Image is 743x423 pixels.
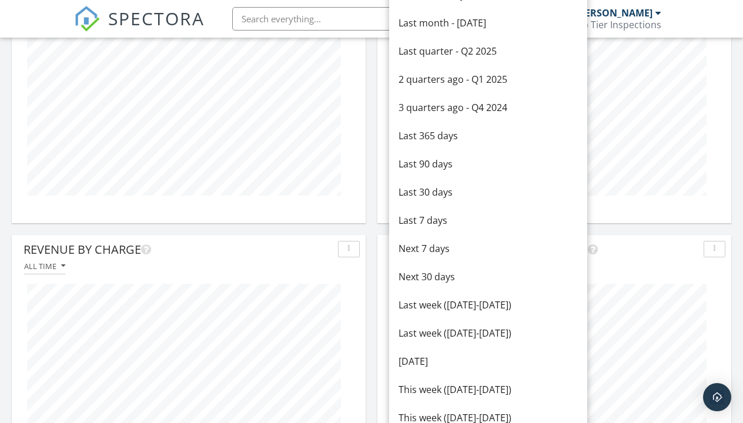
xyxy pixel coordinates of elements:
[24,241,333,258] div: Revenue By Charge
[232,7,467,31] input: Search everything...
[399,100,578,115] div: 3 quarters ago - Q4 2024
[399,157,578,171] div: Last 90 days
[399,382,578,397] div: This week ([DATE]-[DATE])
[399,213,578,227] div: Last 7 days
[399,129,578,143] div: Last 365 days
[576,7,652,19] div: [PERSON_NAME]
[399,241,578,256] div: Next 7 days
[108,6,205,31] span: SPECTORA
[74,16,205,41] a: SPECTORA
[571,19,661,31] div: Top Tier Inspections
[24,258,66,274] button: All time
[399,16,578,30] div: Last month - [DATE]
[24,262,65,270] div: All time
[399,326,578,340] div: Last week ([DATE]-[DATE])
[399,270,578,284] div: Next 30 days
[399,354,578,368] div: [DATE]
[74,6,100,32] img: The Best Home Inspection Software - Spectora
[399,72,578,86] div: 2 quarters ago - Q1 2025
[399,185,578,199] div: Last 30 days
[703,383,731,411] div: Open Intercom Messenger
[399,298,578,312] div: Last week ([DATE]-[DATE])
[399,44,578,58] div: Last quarter - Q2 2025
